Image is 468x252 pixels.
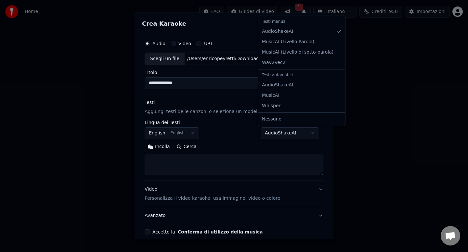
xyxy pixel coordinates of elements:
span: AudioShakeAI [262,28,293,35]
span: Wav2Vec2 [262,59,285,66]
span: MusicAI ( Livello Parola ) [262,39,314,45]
span: MusicAI ( Livello di sotto-parola ) [262,49,333,56]
div: Testi automatici [259,71,344,80]
span: Nessuno [262,116,281,122]
div: Testi manuali [259,17,344,26]
span: Whisper [262,103,280,109]
span: MusicAI [262,92,279,99]
span: AudioShakeAI [262,82,293,88]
